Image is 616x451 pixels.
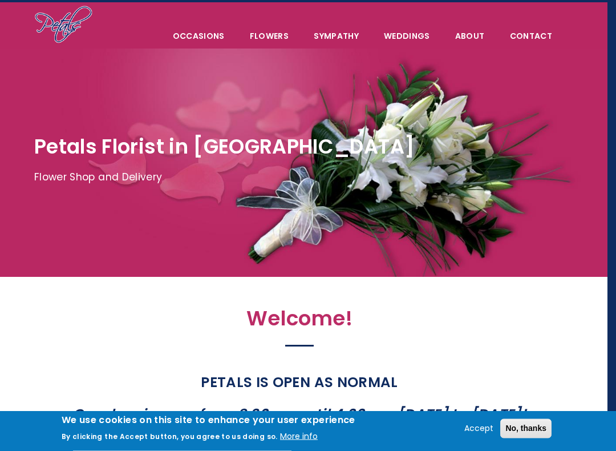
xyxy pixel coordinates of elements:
strong: PETALS IS OPEN AS NORMAL [201,373,398,393]
a: Sympathy [302,25,371,49]
strong: Our shop is open from 8.30am until 4.00pm, [DATE] to [DATE]! [72,405,526,425]
button: No, thanks [500,419,552,438]
h2: Welcome! [51,307,548,337]
span: Petals Florist in [GEOGRAPHIC_DATA] [34,133,415,161]
a: About [443,25,497,49]
span: Occasions [161,25,237,49]
a: Flowers [238,25,301,49]
a: Contact [498,25,564,49]
button: Accept [460,422,498,436]
img: Home [34,6,93,46]
p: Flower Shop and Delivery [34,170,565,187]
h2: We use cookies on this site to enhance your user experience [62,414,355,426]
p: By clicking the Accept button, you agree to us doing so. [62,432,278,441]
span: Weddings [372,25,442,49]
button: More info [280,430,318,444]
